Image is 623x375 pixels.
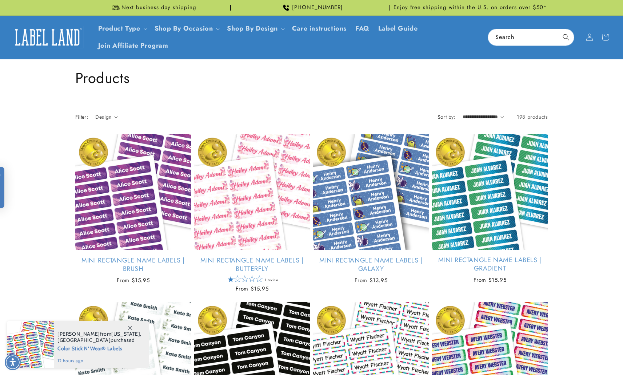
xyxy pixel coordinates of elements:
button: Search [558,29,574,45]
a: Product Type [98,24,140,33]
h2: Filter: [75,113,88,121]
span: Color Stick N' Wear® Labels [57,343,141,352]
a: Care instructions [288,20,351,37]
span: Shop By Occasion [155,24,213,33]
div: Accessibility Menu [5,354,21,370]
span: from , purchased [57,331,141,343]
span: [PERSON_NAME] [57,331,100,337]
a: Shop By Design [227,24,277,33]
a: FAQ [351,20,374,37]
a: Mini Rectangle Name Labels | Gradient [432,256,548,273]
a: Join Affiliate Program [94,37,173,54]
a: Label Guide [374,20,422,37]
span: Join Affiliate Program [98,42,168,50]
summary: Shop By Occasion [150,20,223,37]
span: Label Guide [378,24,418,33]
img: Label Land [11,26,84,48]
span: [PHONE_NUMBER] [292,4,343,11]
a: Label Land [8,23,87,51]
a: Mini Rectangle Name Labels | Butterfly [194,256,310,273]
label: Sort by: [438,113,455,121]
h1: Products [75,68,548,87]
span: 198 products [517,113,548,121]
span: Next business day shipping [121,4,196,11]
span: FAQ [355,24,370,33]
span: Enjoy free shipping within the U.S. on orders over $50* [394,4,547,11]
summary: Product Type [94,20,150,37]
a: Mini Rectangle Name Labels | Galaxy [313,256,429,273]
span: Design [95,113,111,121]
a: Mini Rectangle Name Labels | Brush [75,256,191,273]
iframe: Gorgias live chat messenger [550,344,616,368]
span: 12 hours ago [57,358,141,364]
summary: Shop By Design [223,20,287,37]
span: [US_STATE] [111,331,140,337]
span: [GEOGRAPHIC_DATA] [57,337,111,343]
summary: Design (0 selected) [95,113,118,121]
span: Care instructions [292,24,347,33]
